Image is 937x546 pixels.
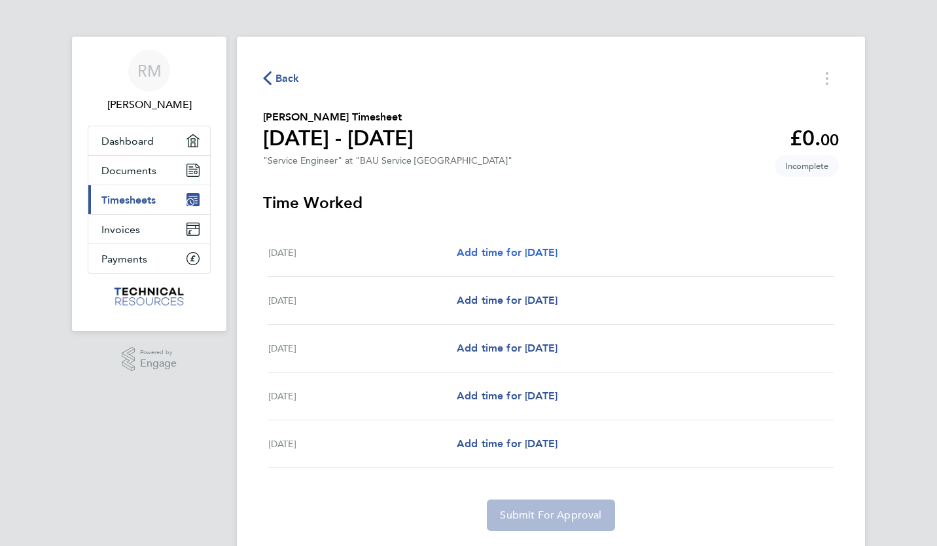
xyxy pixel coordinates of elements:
h2: [PERSON_NAME] Timesheet [263,109,414,125]
span: Timesheets [101,194,156,206]
div: [DATE] [268,245,457,261]
a: Add time for [DATE] [457,436,557,452]
span: Payments [101,253,147,265]
span: 00 [821,130,839,149]
span: Add time for [DATE] [457,390,557,402]
a: Add time for [DATE] [457,245,557,261]
a: Powered byEngage [122,347,177,372]
a: Invoices [88,215,210,244]
span: RM [137,62,162,79]
h3: Time Worked [263,192,839,213]
nav: Main navigation [72,37,226,331]
a: Dashboard [88,126,210,155]
span: Back [275,71,300,86]
a: Timesheets [88,185,210,214]
span: Powered by [140,347,177,358]
span: Add time for [DATE] [457,246,557,259]
a: RM[PERSON_NAME] [88,50,211,113]
span: Engage [140,358,177,369]
span: Ryan Mitchell [88,97,211,113]
div: "Service Engineer" at "BAU Service [GEOGRAPHIC_DATA]" [263,155,512,166]
img: technicalresources-logo-retina.png [113,287,186,308]
button: Timesheets Menu [815,68,839,88]
span: Documents [101,164,156,177]
h1: [DATE] - [DATE] [263,125,414,151]
div: [DATE] [268,293,457,308]
span: Dashboard [101,135,154,147]
span: Add time for [DATE] [457,342,557,354]
div: [DATE] [268,388,457,404]
div: [DATE] [268,340,457,356]
button: Back [263,70,300,86]
a: Add time for [DATE] [457,340,557,356]
span: This timesheet is Incomplete. [775,155,839,177]
app-decimal: £0. [790,126,839,151]
span: Add time for [DATE] [457,294,557,306]
a: Documents [88,156,210,185]
a: Add time for [DATE] [457,388,557,404]
a: Payments [88,244,210,273]
a: Go to home page [88,287,211,308]
a: Add time for [DATE] [457,293,557,308]
span: Add time for [DATE] [457,437,557,450]
div: [DATE] [268,436,457,452]
span: Invoices [101,223,140,236]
